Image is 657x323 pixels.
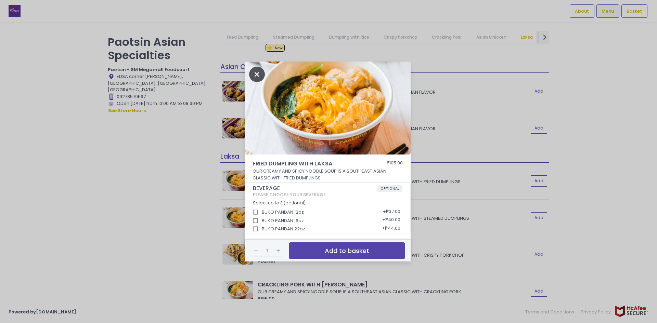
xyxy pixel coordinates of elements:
div: PLEASE CHOOSE YOUR BEVERAGE [253,192,403,198]
span: Select up to 3 (optional) [253,200,306,206]
button: Add to basket [289,242,405,259]
div: + ₱37.00 [381,206,402,219]
button: Close [249,70,265,77]
p: OUR CREAMY AND SPICY NOODLE SOUP IS A SOUTHEAST ASIAN CLASSIC WITH FRIED DUMPLINGS [253,168,403,181]
span: OPTIONAL [377,185,403,192]
div: + ₱44.00 [379,223,402,235]
img: FRIED DUMPLING WITH LAKSA [245,62,411,154]
div: + ₱40.00 [380,214,402,227]
div: ₱105.00 [387,160,403,168]
span: FRIED DUMPLING WITH LAKSA [253,160,365,168]
span: BEVERAGE [253,185,377,191]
